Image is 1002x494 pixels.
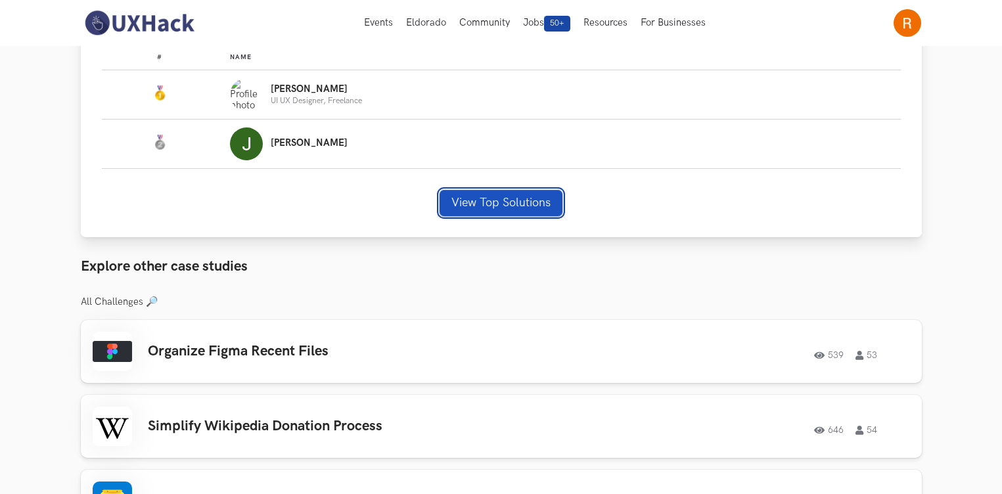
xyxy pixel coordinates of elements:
[544,16,570,32] span: 50+
[81,9,198,37] img: UXHack-logo.png
[814,426,844,435] span: 646
[152,135,168,150] img: Silver Medal
[148,343,521,360] h3: Organize Figma Recent Files
[81,395,922,458] a: Simplify Wikipedia Donation Process64654
[81,320,922,383] a: Organize Figma Recent Files53953
[440,190,562,216] button: View Top Solutions
[148,418,521,435] h3: Simplify Wikipedia Donation Process
[81,296,922,308] h3: All Challenges 🔎
[855,351,877,360] span: 53
[157,53,162,61] span: #
[102,43,901,169] table: Leaderboard
[230,53,252,61] span: Name
[814,351,844,360] span: 539
[81,258,922,275] h3: Explore other case studies
[81,39,922,237] div: Leaderboard & Top Solutions
[152,85,168,101] img: Gold Medal
[271,97,362,105] p: UI UX Designer, Freelance
[230,127,263,160] img: Profile photo
[271,84,362,95] p: [PERSON_NAME]
[855,426,877,435] span: 54
[230,78,263,111] img: Profile photo
[271,138,348,148] p: [PERSON_NAME]
[894,9,921,37] img: Your profile pic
